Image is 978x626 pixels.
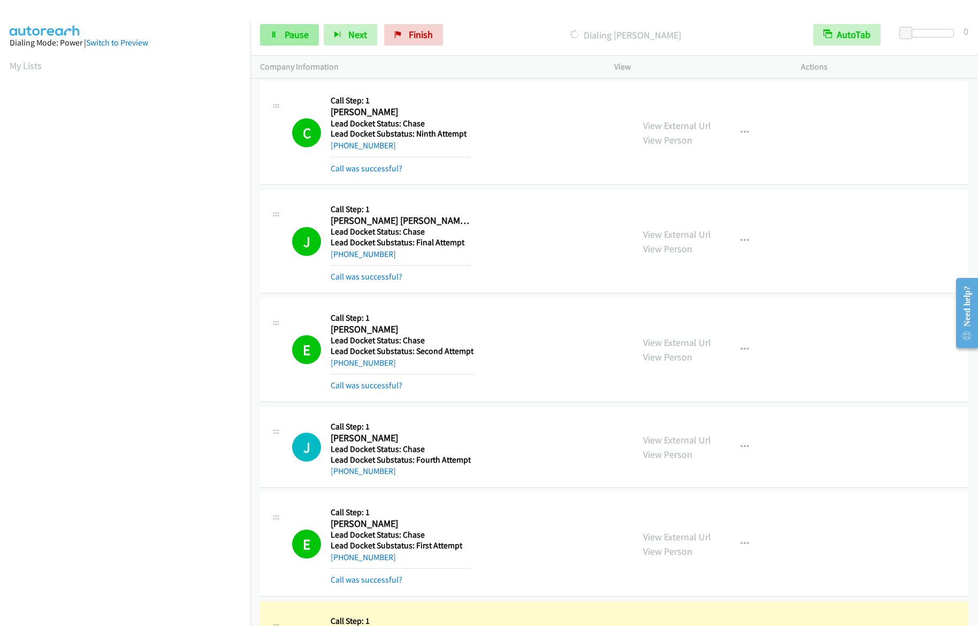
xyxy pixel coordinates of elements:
div: The call is yet to be attempted [292,433,321,462]
a: Call was successful? [331,380,402,390]
div: Delay between calls (in seconds) [905,29,954,37]
h5: Lead Docket Status: Chase [331,335,473,346]
h1: E [292,530,321,559]
a: View Person [643,134,692,146]
h2: [PERSON_NAME] [PERSON_NAME] Pridgenevans [331,215,470,227]
h1: C [292,118,321,147]
h2: [PERSON_NAME] [331,323,470,336]
a: Call was successful? [331,163,402,174]
a: View External Url [643,228,711,240]
p: Actions [801,61,968,73]
h5: Lead Docket Status: Chase [331,227,470,237]
a: Call was successful? [331,575,402,585]
a: [PHONE_NUMBER] [331,249,396,259]
h5: Lead Docket Substatus: Fourth Attempt [331,455,471,465]
h5: Lead Docket Substatus: Second Attempt [331,346,473,357]
h1: E [292,335,321,364]
h5: Lead Docket Status: Chase [331,530,470,540]
span: Next [348,28,367,41]
span: Finish [409,28,433,41]
div: Dialing Mode: Power | [10,36,241,49]
a: Call was successful? [331,271,402,282]
h1: J [292,227,321,256]
h5: Call Step: 1 [331,95,470,106]
iframe: Dialpad [10,82,250,591]
p: Company Information [260,61,595,73]
h1: J [292,433,321,462]
h2: [PERSON_NAME] [331,106,470,118]
a: View External Url [643,336,711,349]
h5: Lead Docket Status: Chase [331,118,470,129]
button: Next [324,24,377,46]
a: View Person [643,545,692,557]
div: 0 [964,24,968,39]
a: View Person [643,351,692,363]
a: [PHONE_NUMBER] [331,466,396,476]
a: Finish [384,24,443,46]
a: View Person [643,448,692,461]
h5: Lead Docket Status: Chase [331,444,471,455]
h5: Call Step: 1 [331,313,473,323]
a: View External Url [643,119,711,132]
p: Dialing [PERSON_NAME] [457,28,794,42]
h5: Call Step: 1 [331,507,470,518]
iframe: Resource Center [947,270,978,356]
a: [PHONE_NUMBER] [331,552,396,562]
h5: Lead Docket Substatus: Final Attempt [331,237,470,248]
a: View Person [643,243,692,255]
h5: Lead Docket Substatus: First Attempt [331,540,470,551]
span: Pause [285,28,309,41]
h5: Call Step: 1 [331,421,471,432]
h5: Lead Docket Substatus: Ninth Attempt [331,129,470,139]
h2: [PERSON_NAME] [331,518,470,530]
p: View [614,61,782,73]
a: Pause [260,24,319,46]
a: My Lists [10,59,42,72]
a: [PHONE_NUMBER] [331,140,396,150]
h2: [PERSON_NAME] [331,432,470,444]
a: View External Url [643,531,711,543]
h5: Call Step: 1 [331,204,470,215]
a: View External Url [643,434,711,446]
a: Switch to Preview [86,37,148,48]
a: [PHONE_NUMBER] [331,358,396,368]
button: AutoTab [813,24,881,46]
